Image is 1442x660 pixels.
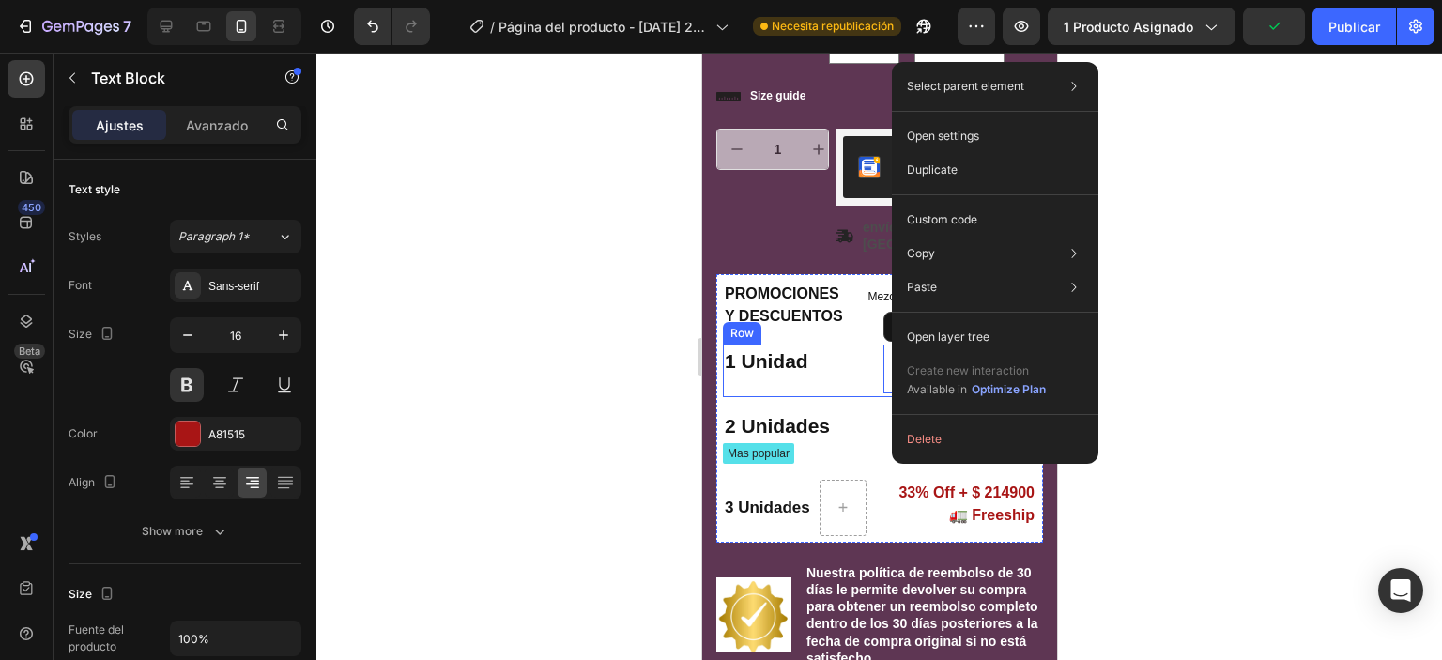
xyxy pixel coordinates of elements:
div: Optimize Plan [972,381,1046,398]
font: 7 [123,17,131,36]
button: Show more [69,514,301,548]
p: Custom code [907,211,977,228]
div: Abrir Intercom Messenger [1378,568,1423,613]
p: Duplicate [907,161,958,178]
font: Publicar [1328,19,1380,35]
font: Ajustes [96,117,144,133]
span: Available in [907,382,967,396]
font: Beta [19,345,40,358]
div: Deshacer/Rehacer [354,8,430,45]
font: / [490,19,495,35]
div: Sans-serif [208,278,297,295]
div: Size [69,582,118,607]
p: Paste [907,279,937,296]
p: Select parent element [907,78,1024,95]
p: Open layer tree [907,329,989,345]
span: Paragraph 1* [178,228,250,245]
font: 450 [22,201,41,214]
p: Copy [907,245,935,262]
div: Styles [69,228,101,245]
div: Font [69,277,92,294]
font: Página del producto - [DATE] 20:19:55 [499,19,705,54]
p: Nuestra política de reembolso de 30 días le permite devolver su compra para obtener un reembolso ... [104,512,339,614]
font: 1 producto asignado [1064,19,1193,35]
p: Text Block [91,67,251,89]
font: Necesita republicación [772,19,894,33]
div: Size [69,322,118,347]
div: Text style [69,181,120,198]
div: Align [69,470,121,496]
div: Show more [142,522,229,541]
button: Delete [899,422,1091,456]
button: Publicar [1312,8,1396,45]
p: Open settings [907,128,979,145]
button: Paragraph 1* [170,220,301,253]
button: 7 [8,8,140,45]
div: A81515 [208,426,297,443]
font: Fuente del producto [69,622,124,653]
button: Optimize Plan [971,380,1047,399]
div: Color [69,425,98,442]
button: 1 producto asignado [1048,8,1235,45]
font: Avanzado [186,117,248,133]
iframe: Área de diseño [702,53,1057,660]
p: Create new interaction [907,361,1047,380]
input: Auto [171,622,300,655]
